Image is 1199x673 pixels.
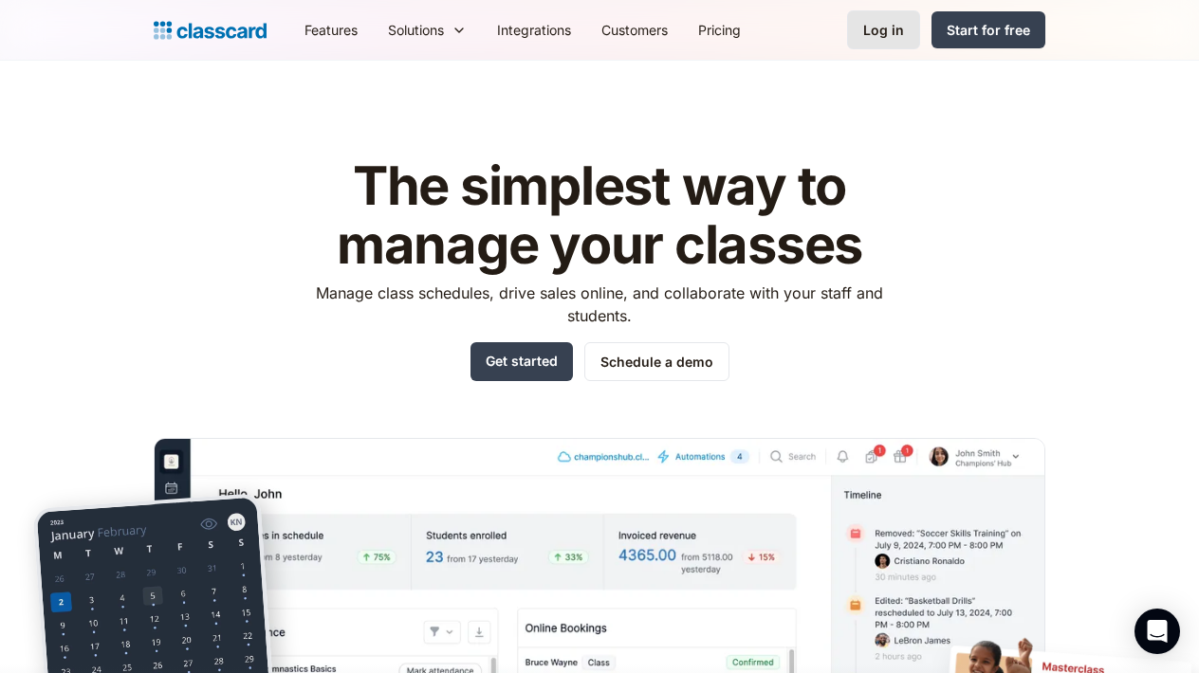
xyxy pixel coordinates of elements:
[299,282,901,327] p: Manage class schedules, drive sales online, and collaborate with your staff and students.
[154,17,267,44] a: home
[470,342,573,381] a: Get started
[584,342,729,381] a: Schedule a demo
[373,9,482,51] div: Solutions
[932,11,1045,48] a: Start for free
[1134,609,1180,654] div: Open Intercom Messenger
[388,20,444,40] div: Solutions
[586,9,683,51] a: Customers
[863,20,904,40] div: Log in
[289,9,373,51] a: Features
[299,157,901,274] h1: The simplest way to manage your classes
[683,9,756,51] a: Pricing
[947,20,1030,40] div: Start for free
[482,9,586,51] a: Integrations
[847,10,920,49] a: Log in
